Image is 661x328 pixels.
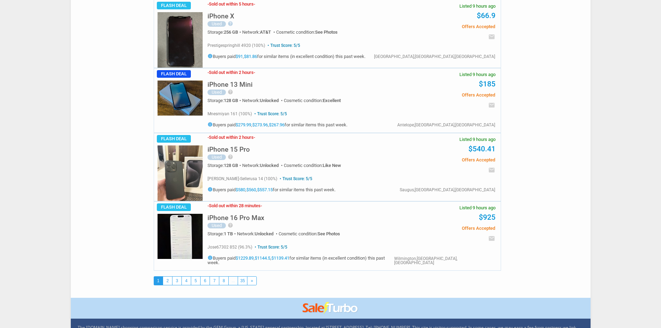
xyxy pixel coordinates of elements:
[236,255,254,260] a: $1229.89
[191,277,200,285] a: 5
[207,21,226,27] div: Used
[158,81,203,116] img: s-l225.jpg
[207,81,253,88] h5: iPhone 13 Mini
[228,21,233,26] i: help
[253,245,287,250] span: Trust Score: 5/5
[247,276,257,285] li: Next page
[459,72,495,77] span: Listed 9 hours ago
[207,232,237,236] div: Storage:
[228,222,233,228] i: help
[224,163,238,168] span: 128 GB
[172,277,181,285] a: 3
[207,135,255,140] h3: Sold out within 2 hours
[207,135,209,140] span: -
[229,277,238,285] a: ...
[459,137,495,142] span: Listed 9 hours ago
[207,98,242,103] div: Storage:
[210,277,219,285] a: 7
[317,231,340,236] span: See Photos
[207,122,347,127] h5: Buyers paid , , for similar items this past week.
[260,98,279,103] span: Unlocked
[254,135,255,140] span: -
[253,111,287,116] span: Trust Score: 5/5
[390,158,495,162] span: Offers Accepted
[224,98,238,103] span: 128 GB
[163,277,172,285] a: 2
[261,203,262,208] span: -
[207,216,264,221] a: iPhone 16 Pro Max
[201,277,210,285] a: 6
[257,187,273,192] a: $557.15
[207,83,253,88] a: iPhone 13 Mini
[242,98,284,103] div: Network:
[207,70,209,75] span: -
[323,98,341,103] span: Excellent
[236,53,243,59] a: $91
[157,70,191,78] span: Flash Deal
[390,226,495,230] span: Offers Accepted
[271,255,289,260] a: $1139.41
[315,30,338,35] span: See Photos
[374,54,495,59] div: [GEOGRAPHIC_DATA],[GEOGRAPHIC_DATA],[GEOGRAPHIC_DATA]
[182,277,191,285] a: 4
[488,102,495,109] i: email
[207,187,336,192] h5: Buyers paid , , for similar items this past week.
[219,277,228,285] a: 8
[278,176,312,181] span: Trust Score: 5/5
[207,122,213,127] i: info
[479,213,495,221] a: $925
[488,167,495,174] i: email
[207,255,213,260] i: info
[242,163,284,168] div: Network:
[488,235,495,242] i: email
[207,148,250,153] a: iPhone 15 Pro
[255,255,270,260] a: $1144.5
[207,30,242,34] div: Storage:
[246,187,256,192] a: $560
[207,223,226,228] div: Used
[390,93,495,97] span: Offers Accepted
[207,255,394,265] h5: Buyers paid , , for similar items (in excellent condition) this past week.
[488,33,495,40] i: email
[207,14,234,19] a: iPhone X
[207,163,242,168] div: Storage:
[236,122,251,127] a: $279.99
[255,231,273,236] span: Unlocked
[228,89,233,95] i: help
[284,98,341,103] div: Cosmetic condition:
[459,4,495,8] span: Listed 9 hours ago
[254,1,255,7] span: -
[158,12,203,68] img: s-l225.jpg
[207,43,265,48] span: prestigespringhill 4920 (100%)
[269,122,285,127] a: $267.96
[224,231,233,236] span: 1 TB
[247,277,256,285] a: »
[207,154,226,160] div: Used
[284,163,341,168] div: Cosmetic condition:
[400,188,495,192] div: Saugus,[GEOGRAPHIC_DATA],[GEOGRAPHIC_DATA]
[276,30,338,34] div: Cosmetic condition:
[207,2,255,6] h3: Sold out within 5 hours
[207,70,255,75] h3: Sold out within 2 hours
[254,70,255,75] span: -
[260,163,279,168] span: Unlocked
[207,53,365,59] h5: Buyers paid , for similar items (in excellent condition) this past week.
[158,145,203,201] img: s-l225.jpg
[260,30,271,35] span: AT&T
[479,80,495,88] a: $185
[459,205,495,210] span: Listed 9 hours ago
[224,30,238,35] span: 256 GB
[207,176,277,181] span: [PERSON_NAME]-sellerusa 14 (100%)
[158,214,203,259] img: s-l225.jpg
[236,187,245,192] a: $580
[157,203,191,211] span: Flash Deal
[397,123,495,127] div: Antelope,[GEOGRAPHIC_DATA],[GEOGRAPHIC_DATA]
[207,1,209,7] span: -
[157,2,191,9] span: Flash Deal
[252,122,268,127] a: $273.96
[207,203,262,208] h3: Sold out within 28 minutes
[207,203,209,208] span: -
[228,154,233,160] i: help
[207,187,213,192] i: info
[390,24,495,29] span: Offers Accepted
